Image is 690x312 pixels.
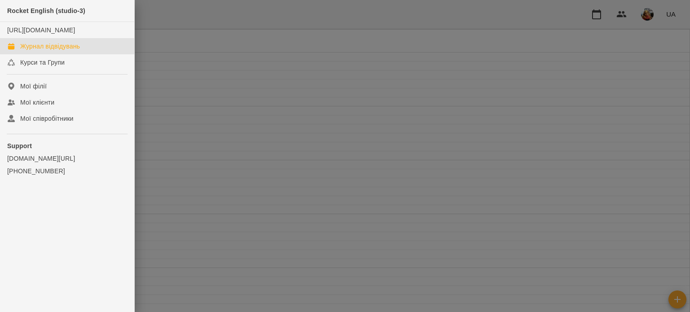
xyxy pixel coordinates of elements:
[20,98,54,107] div: Мої клієнти
[7,167,127,176] a: [PHONE_NUMBER]
[7,141,127,150] p: Support
[7,26,75,34] a: [URL][DOMAIN_NAME]
[20,58,65,67] div: Курси та Групи
[20,82,47,91] div: Мої філії
[7,7,85,14] span: Rocket English (studio-3)
[20,42,80,51] div: Журнал відвідувань
[7,154,127,163] a: [DOMAIN_NAME][URL]
[20,114,74,123] div: Мої співробітники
